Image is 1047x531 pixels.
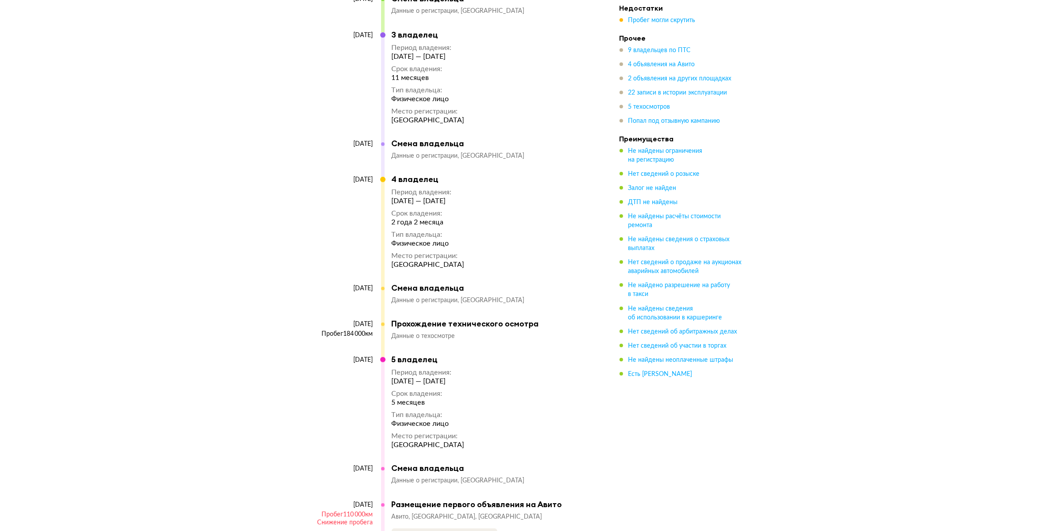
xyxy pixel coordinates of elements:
[392,440,465,449] div: [GEOGRAPHIC_DATA]
[392,419,465,428] div: Физическое лицо
[392,230,465,239] div: Тип владельца :
[392,64,465,73] div: Срок владения :
[315,284,373,292] div: [DATE]
[461,297,525,303] span: [GEOGRAPHIC_DATA]
[628,61,695,68] span: 4 объявления на Авито
[620,34,743,42] h4: Прочее
[315,330,373,338] div: Пробег 184 000 км
[392,8,461,14] span: Данные о регистрации
[628,104,670,110] span: 5 техосмотров
[392,333,455,339] span: Данные о техосмотре
[392,514,412,520] span: Авито
[628,328,737,334] span: Нет сведений об арбитражных делах
[392,432,465,440] div: Место регистрации :
[392,377,465,386] div: [DATE] — [DATE]
[392,52,465,61] div: [DATE] — [DATE]
[315,511,373,519] div: Пробег 110 000 км
[392,30,465,40] div: 3 владелец
[315,356,373,364] div: [DATE]
[628,282,730,297] span: Не найдено разрешение на работу в такси
[392,218,465,227] div: 2 года 2 месяца
[620,4,743,12] h4: Недостатки
[392,297,461,303] span: Данные о регистрации
[315,31,373,39] div: [DATE]
[315,176,373,184] div: [DATE]
[392,174,465,184] div: 4 владелец
[628,342,727,349] span: Нет сведений об участии в торгах
[392,463,584,473] div: Смена владельца
[392,398,465,407] div: 5 месяцев
[392,73,465,82] div: 11 месяцев
[392,319,584,329] div: Прохождение технического осмотра
[392,500,584,509] div: Размещение первого объявления на Авито
[392,107,465,116] div: Место регистрации :
[628,185,677,191] span: Залог не найден
[628,199,678,205] span: ДТП не найдены
[392,209,465,218] div: Срок владения :
[628,17,695,23] span: Пробег могли скрутить
[315,465,373,473] div: [DATE]
[392,153,461,159] span: Данные о регистрации
[392,478,461,484] span: Данные о регистрации
[315,140,373,148] div: [DATE]
[461,153,525,159] span: [GEOGRAPHIC_DATA]
[392,260,465,269] div: [GEOGRAPHIC_DATA]
[392,86,465,95] div: Тип владельца :
[412,514,542,520] span: [GEOGRAPHIC_DATA], [GEOGRAPHIC_DATA]
[628,305,722,320] span: Не найдены сведения об использовании в каршеринге
[315,320,373,328] div: [DATE]
[392,251,465,260] div: Место регистрации :
[392,355,465,364] div: 5 владелец
[628,259,742,274] span: Нет сведений о продаже на аукционах аварийных автомобилей
[392,389,465,398] div: Срок владения :
[315,501,373,509] div: [DATE]
[392,197,465,205] div: [DATE] — [DATE]
[628,90,727,96] span: 22 записи в истории эксплуатации
[628,236,730,251] span: Не найдены сведения о страховых выплатах
[461,478,525,484] span: [GEOGRAPHIC_DATA]
[628,357,733,363] span: Не найдены неоплаченные штрафы
[628,171,700,177] span: Нет сведений о розыске
[392,283,584,293] div: Смена владельца
[628,118,720,124] span: Попал под отзывную кампанию
[628,47,691,53] span: 9 владельцев по ПТС
[628,213,721,228] span: Не найдены расчёты стоимости ремонта
[392,139,584,148] div: Смена владельца
[620,134,743,143] h4: Преимущества
[628,371,692,377] span: Есть [PERSON_NAME]
[392,188,465,197] div: Период владения :
[392,410,465,419] div: Тип владельца :
[461,8,525,14] span: [GEOGRAPHIC_DATA]
[392,239,465,248] div: Физическое лицо
[392,95,465,103] div: Физическое лицо
[628,148,703,163] span: Не найдены ограничения на регистрацию
[628,76,732,82] span: 2 объявления на других площадках
[392,116,465,125] div: [GEOGRAPHIC_DATA]
[392,43,465,52] div: Период владения :
[315,519,373,527] div: Снижение пробега
[392,368,465,377] div: Период владения :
